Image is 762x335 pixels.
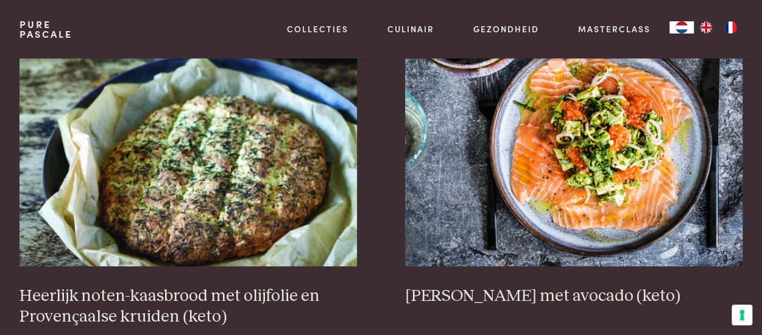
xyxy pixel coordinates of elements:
[732,305,752,325] button: Uw voorkeuren voor toestemming voor trackingtechnologieën
[669,21,694,33] a: NL
[287,23,348,35] a: Collecties
[19,23,357,266] img: Heerlijk noten-kaasbrood met olijfolie en Provençaalse kruiden (keto)
[19,286,357,328] h3: Heerlijk noten-kaasbrood met olijfolie en Provençaalse kruiden (keto)
[405,286,743,307] h3: [PERSON_NAME] met avocado (keto)
[669,21,694,33] div: Language
[19,19,72,39] a: PurePascale
[405,23,743,266] img: Rauwe zalm met avocado (keto)
[577,23,650,35] a: Masterclass
[387,23,434,35] a: Culinair
[718,21,743,33] a: FR
[405,23,743,306] a: Rauwe zalm met avocado (keto) [PERSON_NAME] met avocado (keto)
[694,21,743,33] ul: Language list
[19,23,357,328] a: Heerlijk noten-kaasbrood met olijfolie en Provençaalse kruiden (keto) Heerlijk noten-kaasbrood me...
[694,21,718,33] a: EN
[473,23,539,35] a: Gezondheid
[669,21,743,33] aside: Language selected: Nederlands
